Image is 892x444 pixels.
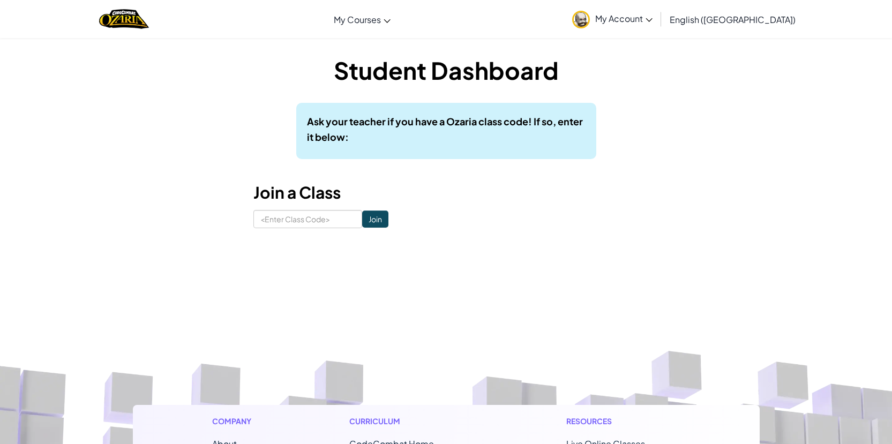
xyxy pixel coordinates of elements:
[349,416,479,427] h1: Curriculum
[307,115,583,143] b: Ask your teacher if you have a Ozaria class code! If so, enter it below:
[567,2,658,36] a: My Account
[328,5,396,34] a: My Courses
[212,416,262,427] h1: Company
[99,8,149,30] img: Home
[566,416,680,427] h1: Resources
[99,8,149,30] a: Ozaria by CodeCombat logo
[334,14,381,25] span: My Courses
[572,11,590,28] img: avatar
[253,210,362,228] input: <Enter Class Code>
[253,54,639,87] h1: Student Dashboard
[664,5,801,34] a: English ([GEOGRAPHIC_DATA])
[362,210,388,228] input: Join
[670,14,796,25] span: English ([GEOGRAPHIC_DATA])
[595,13,653,24] span: My Account
[253,180,639,205] h3: Join a Class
